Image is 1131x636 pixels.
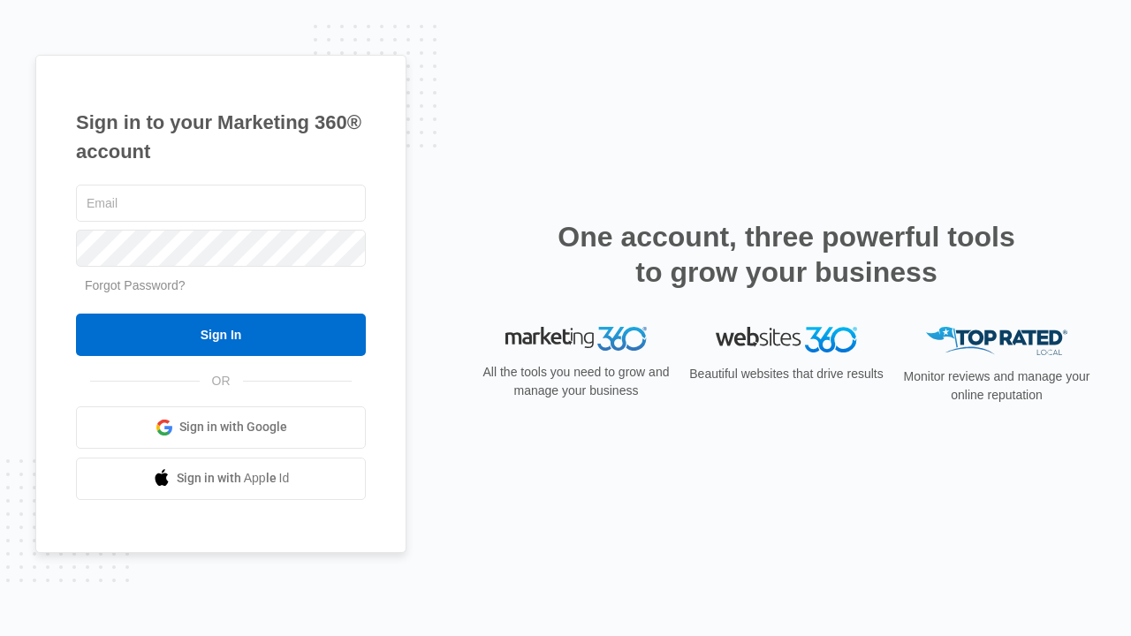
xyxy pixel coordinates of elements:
[477,363,675,400] p: All the tools you need to grow and manage your business
[76,108,366,166] h1: Sign in to your Marketing 360® account
[716,327,857,352] img: Websites 360
[687,365,885,383] p: Beautiful websites that drive results
[76,458,366,500] a: Sign in with Apple Id
[898,367,1096,405] p: Monitor reviews and manage your online reputation
[76,314,366,356] input: Sign In
[200,372,243,390] span: OR
[505,327,647,352] img: Marketing 360
[177,469,290,488] span: Sign in with Apple Id
[179,418,287,436] span: Sign in with Google
[552,219,1021,290] h2: One account, three powerful tools to grow your business
[76,185,366,222] input: Email
[85,278,186,292] a: Forgot Password?
[76,406,366,449] a: Sign in with Google
[926,327,1067,356] img: Top Rated Local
